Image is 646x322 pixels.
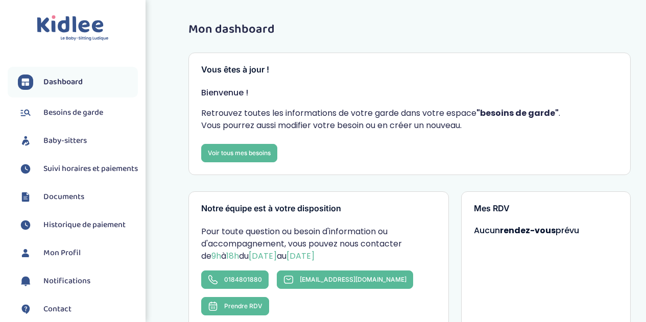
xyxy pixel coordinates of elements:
h3: Vous êtes à jour ! [201,65,618,75]
img: profil.svg [18,245,33,261]
a: 0184801880 [201,270,269,289]
span: [DATE] [286,250,315,262]
p: Pour toute question ou besoin d'information ou d'accompagnement, vous pouvez nous contacter de à ... [201,226,436,262]
a: Dashboard [18,75,138,90]
img: contact.svg [18,302,33,317]
button: Prendre RDV [201,297,269,315]
a: Voir tous mes besoins [201,144,277,162]
span: Mon Profil [43,247,81,259]
img: babysitters.svg [18,133,33,148]
span: Prendre RDV [224,302,262,310]
p: Bienvenue ! [201,87,618,99]
img: documents.svg [18,189,33,205]
span: Documents [43,191,84,203]
p: Retrouvez toutes les informations de votre garde dans votre espace . Vous pourrez aussi modifier ... [201,107,618,132]
span: 0184801880 [224,276,262,283]
a: Documents [18,189,138,205]
span: Dashboard [43,76,83,88]
img: suivihoraire.svg [18,217,33,233]
span: Suivi horaires et paiements [43,163,138,175]
a: Notifications [18,274,138,289]
a: Historique de paiement [18,217,138,233]
span: [DATE] [249,250,277,262]
span: Baby-sitters [43,135,87,147]
span: Notifications [43,275,90,287]
h3: Mes RDV [474,204,618,213]
img: dashboard.svg [18,75,33,90]
img: besoin.svg [18,105,33,120]
h1: Mon dashboard [188,23,631,36]
img: suivihoraire.svg [18,161,33,177]
a: Mon Profil [18,245,138,261]
img: notification.svg [18,274,33,289]
a: [EMAIL_ADDRESS][DOMAIN_NAME] [277,270,413,289]
strong: rendez-vous [500,225,556,236]
span: Historique de paiement [43,219,126,231]
span: Aucun prévu [474,225,579,236]
a: Suivi horaires et paiements [18,161,138,177]
img: logo.svg [37,15,109,41]
span: 9h [211,250,221,262]
span: Besoins de garde [43,107,103,119]
a: Contact [18,302,138,317]
a: Besoins de garde [18,105,138,120]
strong: "besoins de garde" [476,107,559,119]
span: [EMAIL_ADDRESS][DOMAIN_NAME] [300,276,406,283]
span: Contact [43,303,71,315]
a: Baby-sitters [18,133,138,148]
h3: Notre équipe est à votre disposition [201,204,436,213]
span: 18h [226,250,239,262]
